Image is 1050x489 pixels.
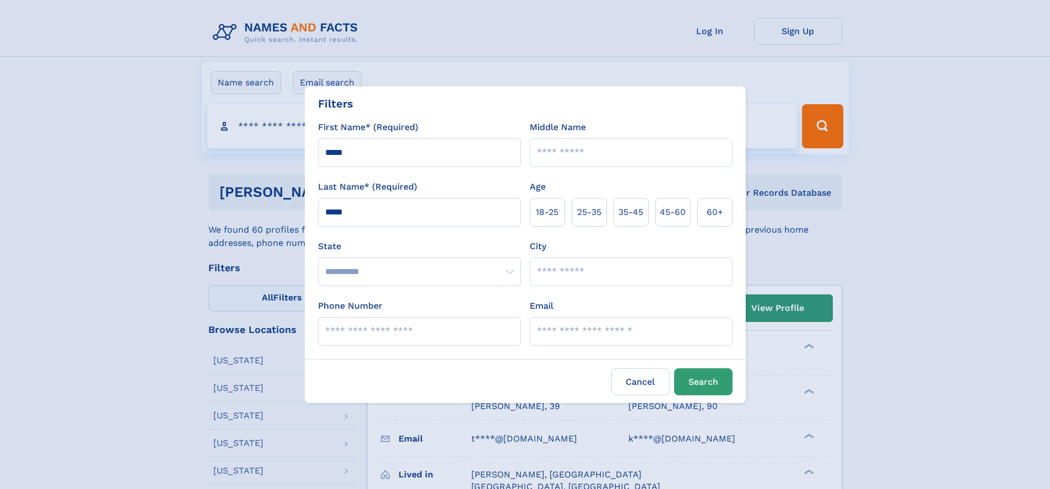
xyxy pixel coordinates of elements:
[318,180,417,194] label: Last Name* (Required)
[318,121,418,134] label: First Name* (Required)
[536,206,558,219] span: 18‑25
[530,299,553,313] label: Email
[318,95,353,112] div: Filters
[318,299,383,313] label: Phone Number
[577,206,601,219] span: 25‑35
[530,180,546,194] label: Age
[707,206,723,219] span: 60+
[674,368,733,395] button: Search
[618,206,643,219] span: 35‑45
[611,368,670,395] label: Cancel
[530,240,546,253] label: City
[660,206,686,219] span: 45‑60
[318,240,521,253] label: State
[530,121,586,134] label: Middle Name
